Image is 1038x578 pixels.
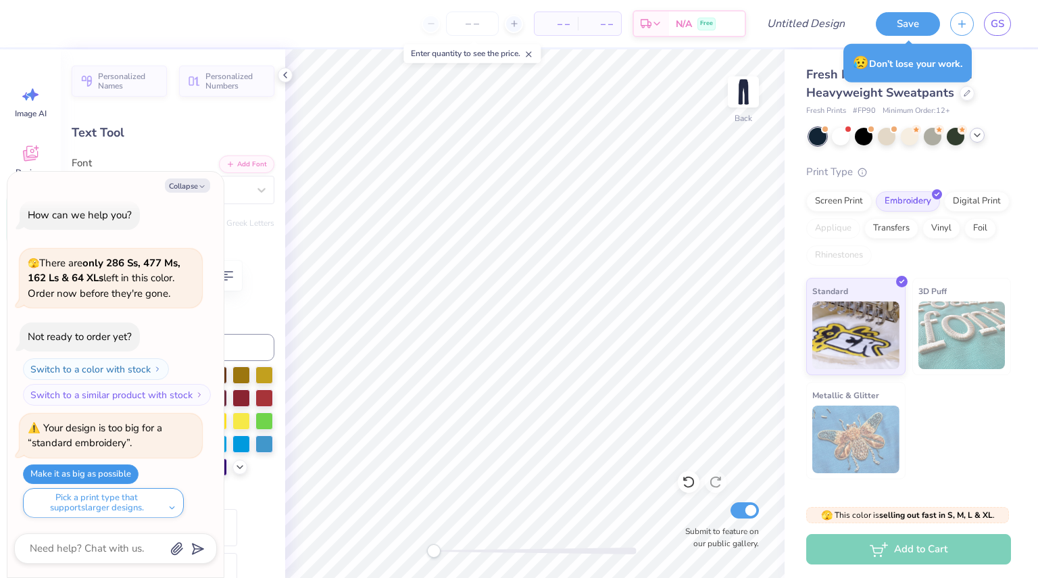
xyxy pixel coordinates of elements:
[821,509,995,521] span: This color is .
[918,302,1006,369] img: 3D Puff
[812,406,899,473] img: Metallic & Glitter
[806,164,1011,180] div: Print Type
[16,167,45,178] span: Designs
[586,17,613,31] span: – –
[427,544,441,558] div: Accessibility label
[28,330,132,343] div: Not ready to order yet?
[23,488,184,518] button: Pick a print type that supportslarger designs.
[812,284,848,298] span: Standard
[864,218,918,239] div: Transfers
[806,191,872,212] div: Screen Print
[98,72,159,91] span: Personalized Names
[23,384,211,406] button: Switch to a similar product with stock
[28,208,132,222] div: How can we help you?
[205,72,266,91] span: Personalized Numbers
[984,12,1011,36] a: GS
[678,525,759,550] label: Submit to feature on our public gallery.
[195,391,203,399] img: Switch to a similar product with stock
[918,284,947,298] span: 3D Puff
[15,108,47,119] span: Image AI
[879,510,993,521] strong: selling out fast in S, M, L & XL
[991,16,1004,32] span: GS
[812,388,879,402] span: Metallic & Glitter
[853,54,869,72] span: 😥
[165,178,210,193] button: Collapse
[72,66,167,97] button: Personalized Names
[219,155,274,173] button: Add Font
[853,105,876,117] span: # FP90
[190,218,274,228] button: Switch to Greek Letters
[23,464,139,484] button: Make it as big as possible
[730,78,757,105] img: Back
[28,421,162,450] div: Your design is too big for a “standard embroidery”.
[876,12,940,36] button: Save
[821,509,833,522] span: 🫣
[876,191,940,212] div: Embroidery
[944,191,1010,212] div: Digital Print
[806,218,860,239] div: Applique
[806,66,972,101] span: Fresh Prints San Diego Open Heavyweight Sweatpants
[843,44,972,82] div: Don’t lose your work.
[72,155,92,171] label: Font
[735,112,752,124] div: Back
[700,19,713,28] span: Free
[28,256,180,300] span: There are left in this color. Order now before they're gone.
[403,44,541,63] div: Enter quantity to see the price.
[446,11,499,36] input: – –
[964,218,996,239] div: Foil
[543,17,570,31] span: – –
[28,256,180,285] strong: only 286 Ss, 477 Ms, 162 Ls & 64 XLs
[179,66,274,97] button: Personalized Numbers
[922,218,960,239] div: Vinyl
[676,17,692,31] span: N/A
[883,105,950,117] span: Minimum Order: 12 +
[756,10,856,37] input: Untitled Design
[806,105,846,117] span: Fresh Prints
[806,245,872,266] div: Rhinestones
[23,358,169,380] button: Switch to a color with stock
[153,365,162,373] img: Switch to a color with stock
[812,302,899,369] img: Standard
[72,124,274,142] div: Text Tool
[28,257,39,270] span: 🫣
